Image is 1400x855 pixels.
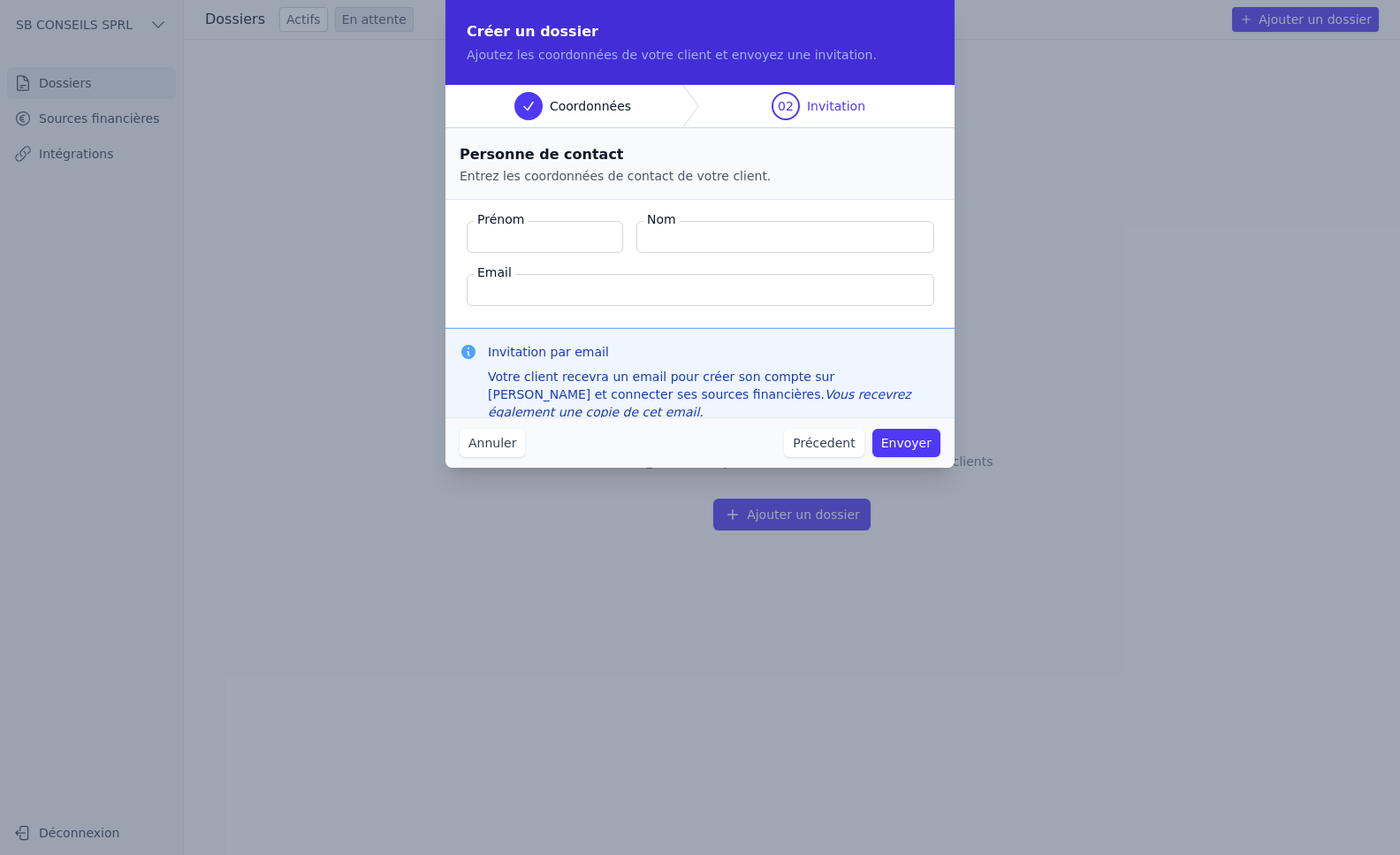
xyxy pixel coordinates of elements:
[784,429,864,457] button: Précedent
[467,46,933,64] p: Ajoutez les coordonnées de votre client et envoyez une invitation.
[488,368,940,421] div: Votre client recevra un email pour créer son compte sur [PERSON_NAME] et connecter ses sources fi...
[474,263,515,281] label: Email
[643,210,680,228] label: Nom
[445,85,955,128] nav: Progress
[778,97,794,115] span: 02
[460,167,940,185] p: Entrez les coordonnées de contact de votre client.
[467,21,933,42] h2: Créer un dossier
[807,97,865,115] span: Invitation
[488,343,940,361] h3: Invitation par email
[550,97,631,115] span: Coordonnées
[474,210,528,228] label: Prénom
[460,429,525,457] button: Annuler
[488,387,911,419] em: Vous recevrez également une copie de cet email.
[872,429,940,457] button: Envoyer
[460,142,940,167] h2: Personne de contact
